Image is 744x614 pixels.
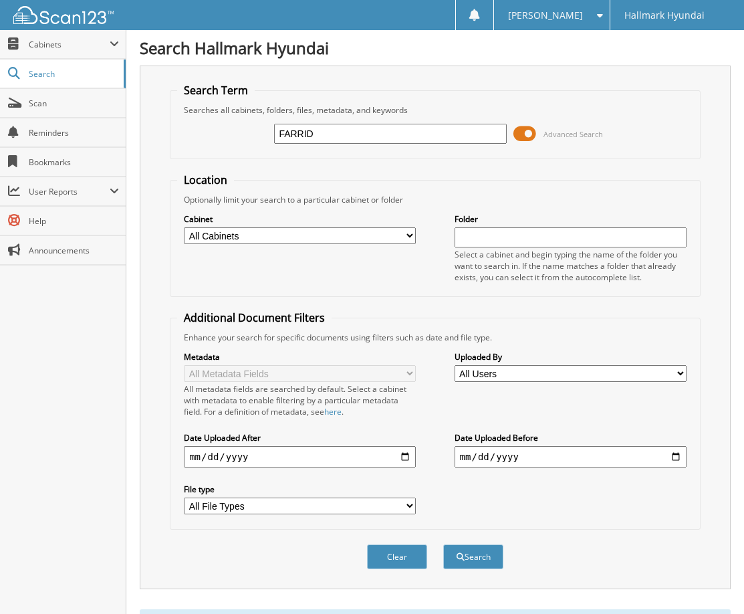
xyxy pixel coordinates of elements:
div: Enhance your search for specific documents using filters such as date and file type. [177,332,693,343]
div: Select a cabinet and begin typing the name of the folder you want to search in. If the name match... [455,249,687,283]
label: File type [184,484,416,495]
a: here [324,406,342,417]
iframe: Chat Widget [677,550,744,614]
span: Announcements [29,245,119,256]
label: Date Uploaded After [184,432,416,443]
div: Optionally limit your search to a particular cabinet or folder [177,194,693,205]
img: scan123-logo-white.svg [13,6,114,24]
legend: Additional Document Filters [177,310,332,325]
label: Cabinet [184,213,416,225]
span: Reminders [29,127,119,138]
span: Help [29,215,119,227]
label: Uploaded By [455,351,687,363]
input: end [455,446,687,468]
h1: Search Hallmark Hyundai [140,37,731,59]
label: Date Uploaded Before [455,432,687,443]
span: Bookmarks [29,157,119,168]
legend: Location [177,173,234,187]
label: Folder [455,213,687,225]
span: Cabinets [29,39,110,50]
span: [PERSON_NAME] [508,11,583,19]
span: Scan [29,98,119,109]
legend: Search Term [177,83,255,98]
button: Search [443,544,503,569]
div: Searches all cabinets, folders, files, metadata, and keywords [177,104,693,116]
span: Search [29,68,117,80]
input: start [184,446,416,468]
button: Clear [367,544,427,569]
span: Hallmark Hyundai [624,11,705,19]
span: User Reports [29,186,110,197]
span: Advanced Search [543,129,603,139]
div: All metadata fields are searched by default. Select a cabinet with metadata to enable filtering b... [184,383,416,417]
label: Metadata [184,351,416,363]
